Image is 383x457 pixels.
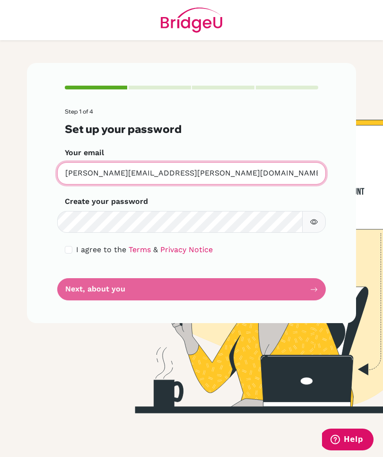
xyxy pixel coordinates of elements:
label: Your email [65,147,104,158]
iframe: Opens a widget where you can find more information [322,429,374,452]
label: Create your password [65,196,148,207]
span: & [153,245,158,254]
a: Terms [129,245,151,254]
a: Privacy Notice [160,245,213,254]
input: Insert your email* [57,162,326,185]
h3: Set up your password [65,123,318,135]
span: Step 1 of 4 [65,108,93,115]
span: I agree to the [76,245,126,254]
